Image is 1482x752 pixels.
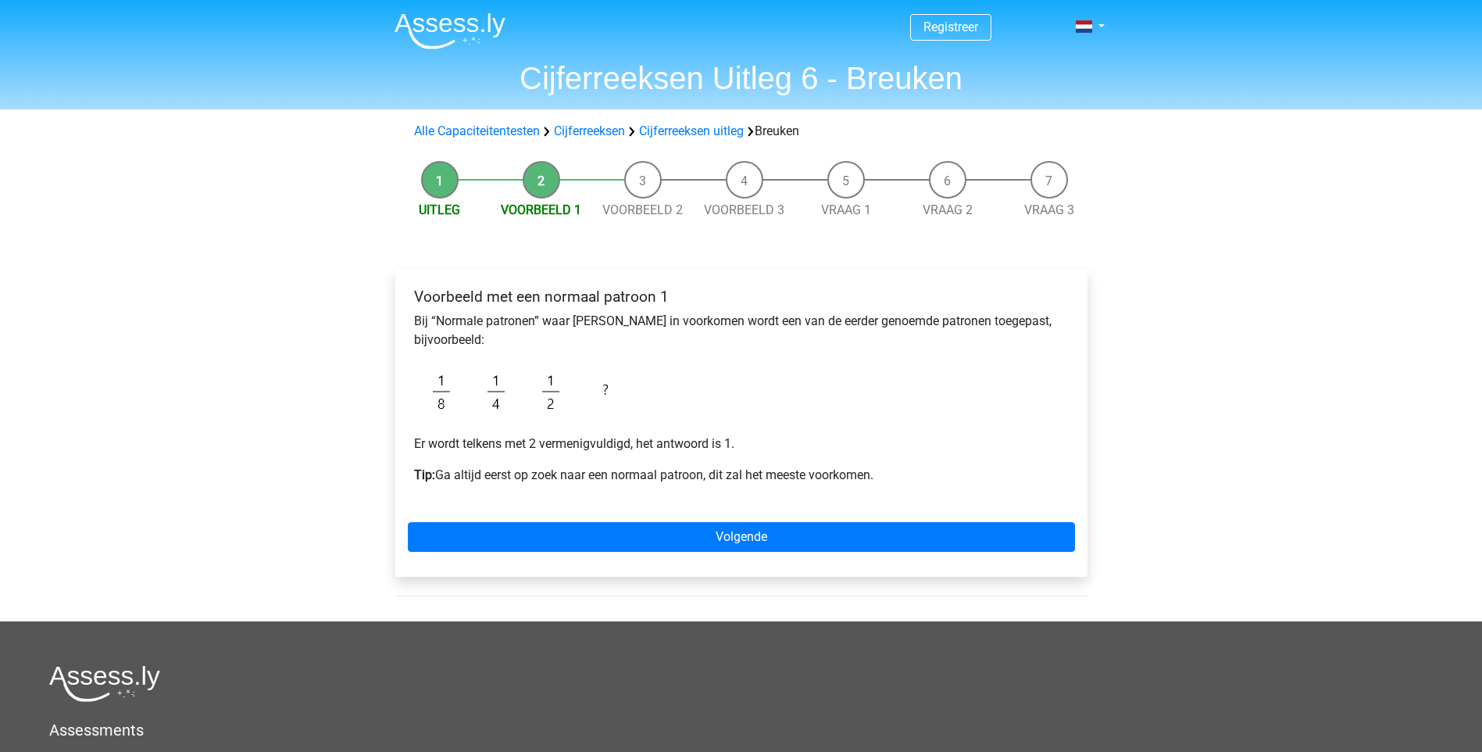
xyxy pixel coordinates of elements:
b: Tip: [414,467,435,482]
p: Er wordt telkens met 2 vermenigvuldigd, het antwoord is 1. [414,435,1069,453]
img: Fractions_example_1.png [414,362,633,422]
a: Volgende [408,522,1075,552]
a: Voorbeeld 3 [704,202,784,217]
p: Bij “Normale patronen” waar [PERSON_NAME] in voorkomen wordt een van de eerder genoemde patronen ... [414,312,1069,349]
a: Vraag 3 [1024,202,1074,217]
a: Vraag 1 [821,202,871,217]
a: Alle Capaciteitentesten [414,124,540,138]
a: Voorbeeld 2 [602,202,683,217]
a: Voorbeeld 1 [501,202,581,217]
h5: Assessments [49,721,1433,739]
img: Assessly logo [49,665,160,702]
h4: Voorbeeld met een normaal patroon 1 [414,288,1069,306]
div: Breuken [408,122,1075,141]
h1: Cijferreeksen Uitleg 6 - Breuken [382,59,1101,97]
a: Cijferreeksen [554,124,625,138]
a: Cijferreeksen uitleg [639,124,744,138]
a: Uitleg [419,202,460,217]
img: Assessly [395,13,505,49]
a: Registreer [923,20,978,34]
p: Ga altijd eerst op zoek naar een normaal patroon, dit zal het meeste voorkomen. [414,466,1069,485]
a: Vraag 2 [923,202,973,217]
